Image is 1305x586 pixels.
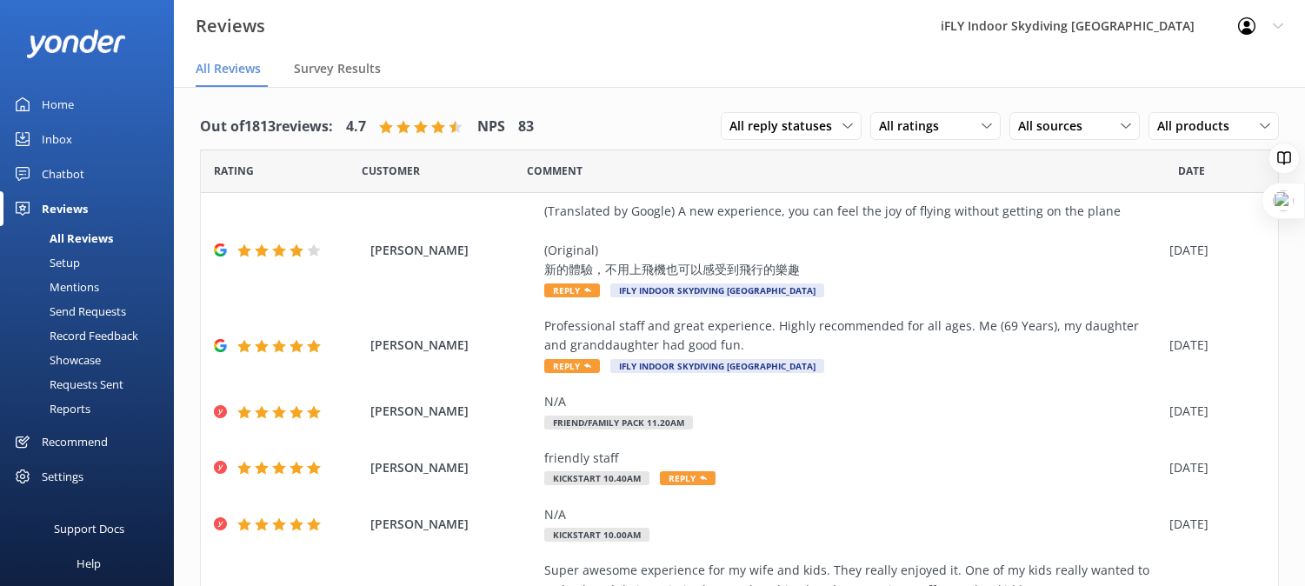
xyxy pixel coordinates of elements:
a: Showcase [10,348,174,372]
span: Date [1178,163,1205,179]
div: Setup [10,250,80,275]
span: All sources [1018,117,1093,136]
span: All products [1157,117,1240,136]
a: Requests Sent [10,372,174,396]
div: (Translated by Google) A new experience, you can feel the joy of flying without getting on the pl... [544,202,1161,280]
span: [PERSON_NAME] [370,458,536,477]
div: [DATE] [1169,402,1256,421]
div: Reports [10,396,90,421]
div: [DATE] [1169,336,1256,355]
span: [PERSON_NAME] [370,402,536,421]
div: Home [42,87,74,122]
span: All ratings [879,117,949,136]
span: [PERSON_NAME] [370,515,536,534]
span: Friend/Family Pack 11.20am [544,416,693,430]
div: [DATE] [1169,515,1256,534]
div: Settings [42,459,83,494]
a: Mentions [10,275,174,299]
span: Reply [544,283,600,297]
div: Inbox [42,122,72,156]
span: Survey Results [294,60,381,77]
span: All reply statuses [729,117,842,136]
div: Recommend [42,424,108,459]
h4: NPS [477,116,505,138]
div: N/A [544,505,1161,524]
div: Send Requests [10,299,126,323]
div: Reviews [42,191,88,226]
div: Record Feedback [10,323,138,348]
div: [DATE] [1169,458,1256,477]
div: All Reviews [10,226,113,250]
span: Kickstart 10.00am [544,528,649,542]
span: iFLY Indoor Skydiving [GEOGRAPHIC_DATA] [610,359,824,373]
span: Date [362,163,420,179]
div: Help [77,546,101,581]
span: Reply [660,471,716,485]
div: Mentions [10,275,99,299]
div: Showcase [10,348,101,372]
a: Send Requests [10,299,174,323]
span: Kickstart 10.40am [544,471,649,485]
span: Date [214,163,254,179]
span: [PERSON_NAME] [370,241,536,260]
span: iFLY Indoor Skydiving [GEOGRAPHIC_DATA] [610,283,824,297]
span: Question [527,163,583,179]
div: Chatbot [42,156,84,191]
h4: Out of 1813 reviews: [200,116,333,138]
h3: Reviews [196,12,265,40]
div: friendly staff [544,449,1161,468]
div: Support Docs [54,511,124,546]
h4: 4.7 [346,116,366,138]
a: All Reviews [10,226,174,250]
a: Record Feedback [10,323,174,348]
a: Setup [10,250,174,275]
div: N/A [544,392,1161,411]
div: Requests Sent [10,372,123,396]
h4: 83 [518,116,534,138]
span: [PERSON_NAME] [370,336,536,355]
img: yonder-white-logo.png [26,30,126,58]
div: [DATE] [1169,241,1256,260]
span: Reply [544,359,600,373]
span: All Reviews [196,60,261,77]
div: Professional staff and great experience. Highly recommended for all ages. Me (69 Years), my daugh... [544,316,1161,356]
a: Reports [10,396,174,421]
